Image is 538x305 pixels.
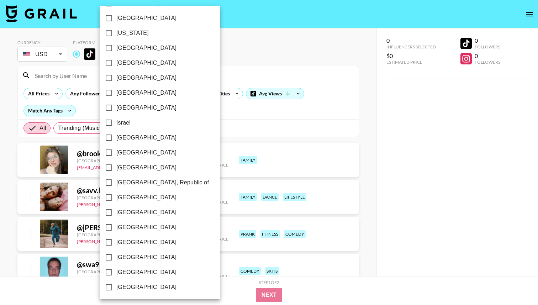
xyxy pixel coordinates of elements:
span: [GEOGRAPHIC_DATA], Republic of [116,178,209,187]
iframe: Drift Widget Chat Controller [502,269,529,296]
span: [GEOGRAPHIC_DATA] [116,104,176,112]
span: [GEOGRAPHIC_DATA] [116,163,176,172]
span: [GEOGRAPHIC_DATA] [116,14,176,22]
span: [GEOGRAPHIC_DATA] [116,148,176,157]
span: [GEOGRAPHIC_DATA] [116,253,176,262]
span: [GEOGRAPHIC_DATA] [116,44,176,52]
span: [GEOGRAPHIC_DATA] [116,238,176,247]
span: [US_STATE] [116,29,149,37]
span: [GEOGRAPHIC_DATA] [116,193,176,202]
span: [GEOGRAPHIC_DATA] [116,223,176,232]
span: [GEOGRAPHIC_DATA] [116,283,176,291]
span: Israel [116,119,131,127]
span: [GEOGRAPHIC_DATA] [116,89,176,97]
span: [GEOGRAPHIC_DATA] [116,59,176,67]
span: [GEOGRAPHIC_DATA] [116,268,176,277]
span: [GEOGRAPHIC_DATA] [116,208,176,217]
span: [GEOGRAPHIC_DATA] [116,74,176,82]
span: [GEOGRAPHIC_DATA] [116,133,176,142]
